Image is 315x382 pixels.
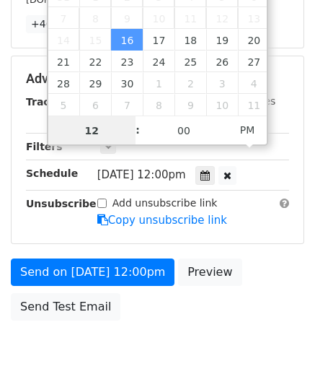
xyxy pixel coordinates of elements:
span: September 10, 2025 [143,7,174,29]
span: October 10, 2025 [206,94,238,116]
span: October 4, 2025 [238,72,270,94]
span: September 16, 2025 [111,29,143,51]
span: September 7, 2025 [48,7,80,29]
span: [DATE] 12:00pm [97,168,186,181]
span: September 22, 2025 [79,51,111,72]
span: September 19, 2025 [206,29,238,51]
span: September 25, 2025 [174,51,206,72]
span: September 20, 2025 [238,29,270,51]
span: Click to toggle [228,116,267,144]
span: September 11, 2025 [174,7,206,29]
span: September 27, 2025 [238,51,270,72]
label: Add unsubscribe link [112,196,218,211]
span: September 14, 2025 [48,29,80,51]
span: September 15, 2025 [79,29,111,51]
span: September 17, 2025 [143,29,174,51]
span: September 29, 2025 [79,72,111,94]
span: October 5, 2025 [48,94,80,116]
iframe: Chat Widget [243,313,315,382]
strong: Schedule [26,168,78,179]
span: September 26, 2025 [206,51,238,72]
span: September 12, 2025 [206,7,238,29]
span: September 30, 2025 [111,72,143,94]
input: Hour [48,116,136,145]
span: September 9, 2025 [111,7,143,29]
a: Preview [178,259,241,286]
span: September 28, 2025 [48,72,80,94]
a: Copy unsubscribe link [97,214,227,227]
span: September 18, 2025 [174,29,206,51]
strong: Unsubscribe [26,198,97,209]
span: September 23, 2025 [111,51,143,72]
a: +46 more [26,15,86,33]
span: October 2, 2025 [174,72,206,94]
span: October 8, 2025 [143,94,174,116]
span: September 21, 2025 [48,51,80,72]
span: October 6, 2025 [79,94,111,116]
span: October 1, 2025 [143,72,174,94]
span: September 8, 2025 [79,7,111,29]
span: October 11, 2025 [238,94,270,116]
h5: Advanced [26,71,289,87]
span: September 24, 2025 [143,51,174,72]
span: October 9, 2025 [174,94,206,116]
span: October 7, 2025 [111,94,143,116]
span: October 3, 2025 [206,72,238,94]
strong: Filters [26,141,63,152]
span: September 13, 2025 [238,7,270,29]
a: Send Test Email [11,293,120,321]
strong: Tracking [26,96,74,108]
span: : [136,116,140,144]
input: Minute [140,116,228,145]
a: Send on [DATE] 12:00pm [11,259,174,286]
